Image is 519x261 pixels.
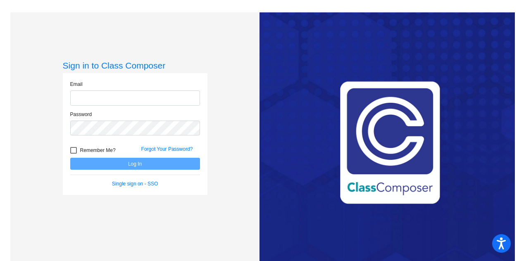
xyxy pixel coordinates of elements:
[63,60,207,71] h3: Sign in to Class Composer
[70,158,200,170] button: Log In
[70,81,83,88] label: Email
[112,181,158,187] a: Single sign on - SSO
[70,111,92,118] label: Password
[80,145,116,155] span: Remember Me?
[141,146,193,152] a: Forgot Your Password?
